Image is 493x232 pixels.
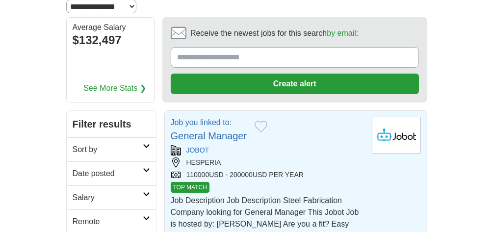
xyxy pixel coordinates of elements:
div: HESPERIA [171,157,364,168]
h2: Date posted [73,168,143,180]
div: $132,497 [73,31,148,49]
a: JOBOT [186,146,209,154]
span: TOP MATCH [171,182,209,193]
p: Job you linked to: [171,117,247,129]
a: by email [327,29,356,37]
a: Sort by [67,137,156,161]
button: Add to favorite jobs [255,121,267,132]
a: Date posted [67,161,156,185]
div: 110000USD - 200000USD PER YEAR [171,170,364,180]
h2: Salary [73,192,143,204]
button: Create alert [171,74,419,94]
h2: Sort by [73,144,143,155]
img: Jobot logo [372,117,421,154]
div: Average Salary [73,24,148,31]
a: General Manager [171,130,247,141]
a: Salary [67,185,156,209]
a: See More Stats ❯ [83,82,146,94]
h2: Remote [73,216,143,228]
h2: Filter results [67,111,156,137]
span: Receive the newest jobs for this search : [190,27,358,39]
